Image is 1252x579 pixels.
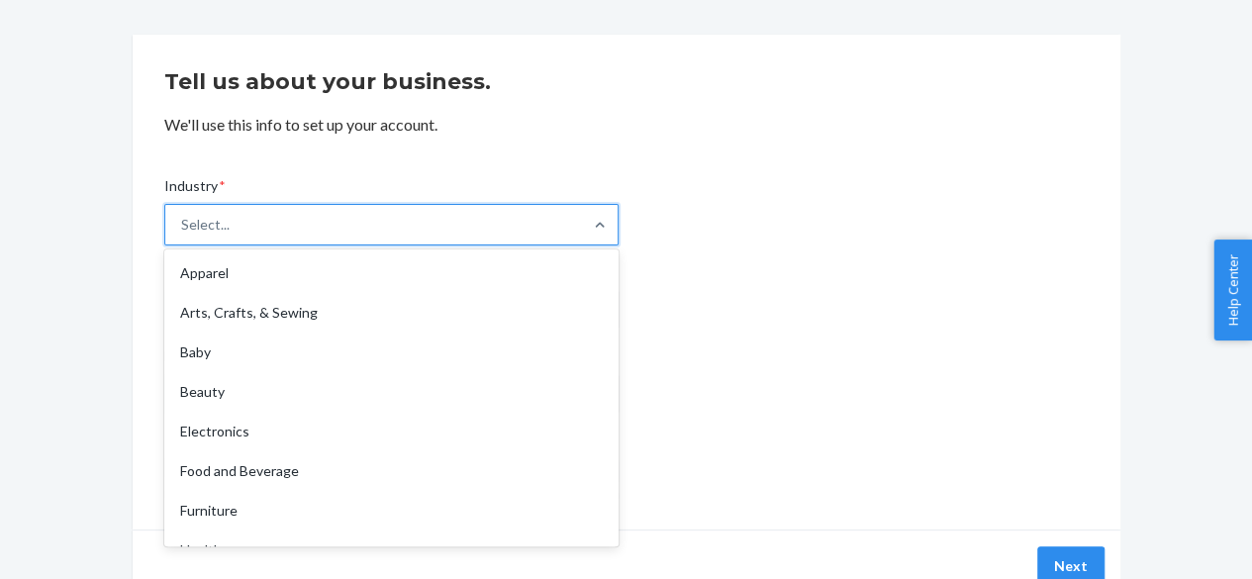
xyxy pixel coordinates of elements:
div: Health [168,531,615,570]
p: We'll use this info to set up your account. [164,114,1089,137]
div: Furniture [168,491,615,531]
span: Industry [164,176,226,204]
button: Help Center [1213,240,1252,340]
h2: Tell us about your business. [164,66,1089,98]
div: Food and Beverage [168,451,615,491]
div: Baby [168,333,615,372]
div: Apparel [168,253,615,293]
div: Beauty [168,372,615,412]
div: Arts, Crafts, & Sewing [168,293,615,333]
div: Select... [181,215,230,235]
div: Electronics [168,412,615,451]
